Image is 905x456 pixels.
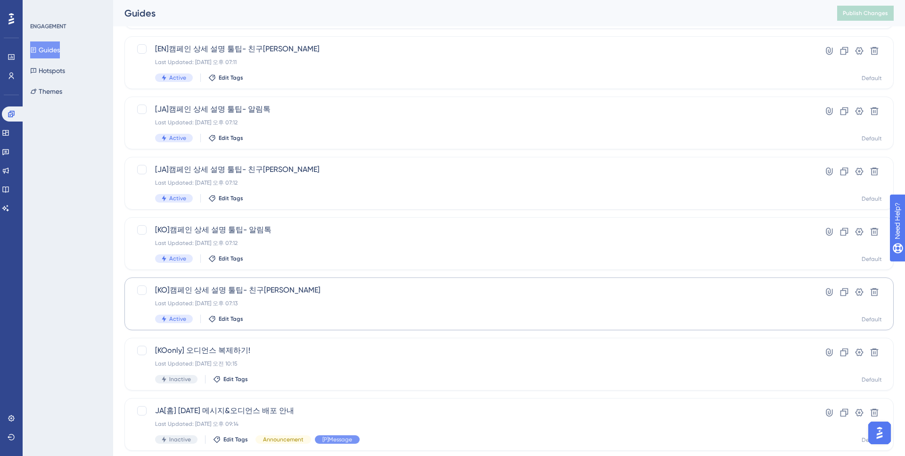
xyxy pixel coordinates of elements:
[169,255,186,262] span: Active
[862,436,882,444] div: Default
[155,43,788,55] span: [EN]캠페인 상세 설명 툴팁- 친구[PERSON_NAME]
[155,179,788,187] div: Last Updated: [DATE] 오후 07:12
[30,41,60,58] button: Guides
[155,360,788,367] div: Last Updated: [DATE] 오전 10:15
[865,419,894,447] iframe: UserGuiding AI Assistant Launcher
[155,58,788,66] div: Last Updated: [DATE] 오후 07:11
[155,405,788,416] span: JA[홈] [DATE] 메시지&오디언스 배포 안내
[213,436,248,443] button: Edit Tags
[155,420,788,428] div: Last Updated: [DATE] 오후 09:14
[22,2,59,14] span: Need Help?
[30,83,62,100] button: Themes
[30,23,66,30] div: ENGAGEMENT
[169,315,186,323] span: Active
[155,164,788,175] span: [JA]캠페인 상세 설명 툴팁- 친구[PERSON_NAME]
[862,195,882,203] div: Default
[843,9,888,17] span: Publish Changes
[208,74,243,81] button: Edit Tags
[169,436,191,443] span: Inactive
[862,316,882,323] div: Default
[219,195,243,202] span: Edit Tags
[213,375,248,383] button: Edit Tags
[219,134,243,142] span: Edit Tags
[862,135,882,142] div: Default
[30,62,65,79] button: Hotspots
[169,375,191,383] span: Inactive
[219,255,243,262] span: Edit Tags
[208,255,243,262] button: Edit Tags
[155,104,788,115] span: [JA]캠페인 상세 설명 툴팁- 알림톡
[208,315,243,323] button: Edit Tags
[322,436,352,443] span: [P]Message
[219,74,243,81] span: Edit Tags
[169,195,186,202] span: Active
[155,285,788,296] span: [KO]캠페인 상세 설명 툴팁- 친구[PERSON_NAME]
[862,74,882,82] div: Default
[263,436,304,443] span: Announcement
[155,119,788,126] div: Last Updated: [DATE] 오후 07:12
[223,436,248,443] span: Edit Tags
[837,6,894,21] button: Publish Changes
[155,239,788,247] div: Last Updated: [DATE] 오후 07:12
[219,315,243,323] span: Edit Tags
[862,376,882,383] div: Default
[124,7,814,20] div: Guides
[223,375,248,383] span: Edit Tags
[208,134,243,142] button: Edit Tags
[169,134,186,142] span: Active
[208,195,243,202] button: Edit Tags
[169,74,186,81] span: Active
[155,224,788,236] span: [KO]캠페인 상세 설명 툴팁- 알림톡
[155,300,788,307] div: Last Updated: [DATE] 오후 07:13
[155,345,788,356] span: [KOonly] 오디언스 복제하기!
[862,255,882,263] div: Default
